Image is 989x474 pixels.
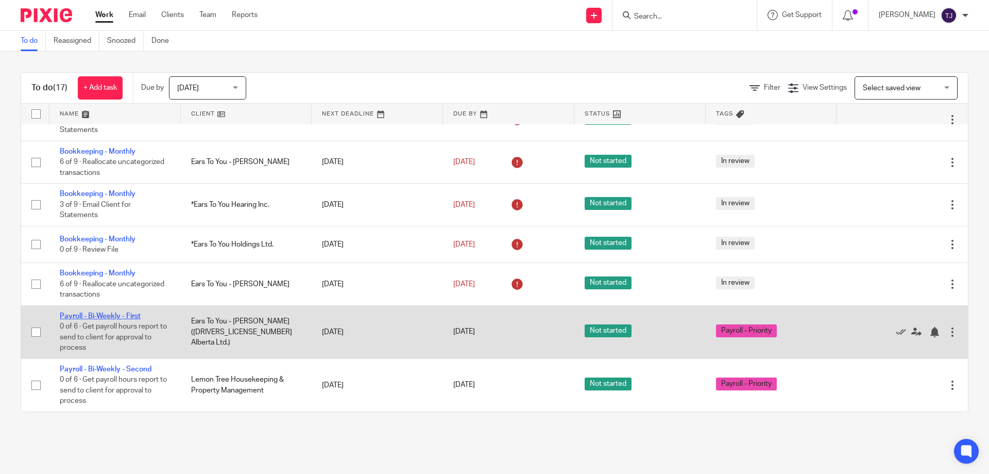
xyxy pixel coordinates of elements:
span: 0 of 6 · Get payroll hours report to send to client for approval to process [60,376,167,404]
h1: To do [31,83,67,93]
span: Not started [585,155,632,168]
img: svg%3E [941,7,957,24]
span: 3 of 9 · Email Client for Statements [60,116,131,134]
p: [PERSON_NAME] [879,10,935,20]
span: Not started [585,324,632,337]
span: [DATE] [177,85,199,92]
span: [DATE] [453,329,475,336]
span: Payroll - Priority [716,378,777,390]
span: [DATE] [453,201,475,208]
a: Snoozed [107,31,144,51]
p: Due by [141,83,164,93]
span: 0 of 6 · Get payroll hours report to send to client for approval to process [60,323,167,351]
a: Bookkeeping - Monthly [60,270,135,277]
td: *Ears To You Holdings Ltd. [181,226,312,263]
td: [DATE] [312,226,443,263]
td: [DATE] [312,141,443,183]
span: Select saved view [863,85,920,92]
span: Payroll - Priority [716,324,777,337]
td: [DATE] [312,184,443,226]
td: [DATE] [312,305,443,358]
span: Filter [764,84,780,91]
span: In review [716,237,755,250]
span: 6 of 9 · Reallocate uncategorized transactions [60,281,164,299]
span: View Settings [803,84,847,91]
span: Get Support [782,11,822,19]
input: Search [633,12,726,22]
span: Not started [585,378,632,390]
a: Reassigned [54,31,99,51]
a: Bookkeeping - Monthly [60,190,135,198]
a: Bookkeeping - Monthly [60,236,135,243]
span: Not started [585,197,632,210]
a: Team [199,10,216,20]
span: Tags [716,111,734,117]
span: (17) [53,84,67,92]
span: In review [716,197,755,210]
td: *Ears To You Hearing Inc. [181,184,312,226]
a: To do [21,31,46,51]
a: Email [129,10,146,20]
a: Done [151,31,177,51]
img: Pixie [21,8,72,22]
span: In review [716,276,755,289]
a: Mark as done [896,327,911,337]
span: [DATE] [453,158,475,166]
span: In review [716,155,755,168]
span: [DATE] [453,382,475,389]
span: 3 of 9 · Email Client for Statements [60,201,131,219]
a: Payroll - Bi-Weekly - First [60,313,141,320]
span: [DATE] [453,241,475,248]
a: Clients [161,10,184,20]
td: Lemon Tree Housekeeping & Property Management [181,358,312,412]
td: Ears To You - [PERSON_NAME] [181,263,312,305]
a: + Add task [78,76,123,100]
span: Not started [585,237,632,250]
td: Ears To You - [PERSON_NAME] ([DRIVERS_LICENSE_NUMBER] Alberta Ltd.) [181,305,312,358]
td: Ears To You - [PERSON_NAME] [181,141,312,183]
td: [DATE] [312,263,443,305]
a: Work [95,10,113,20]
span: [DATE] [453,281,475,288]
a: Payroll - Bi-Weekly - Second [60,366,151,373]
a: Bookkeeping - Monthly [60,148,135,155]
td: [DATE] [312,358,443,412]
a: Reports [232,10,258,20]
span: 6 of 9 · Reallocate uncategorized transactions [60,158,164,176]
span: Not started [585,276,632,289]
span: 0 of 9 · Review File [60,246,118,253]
